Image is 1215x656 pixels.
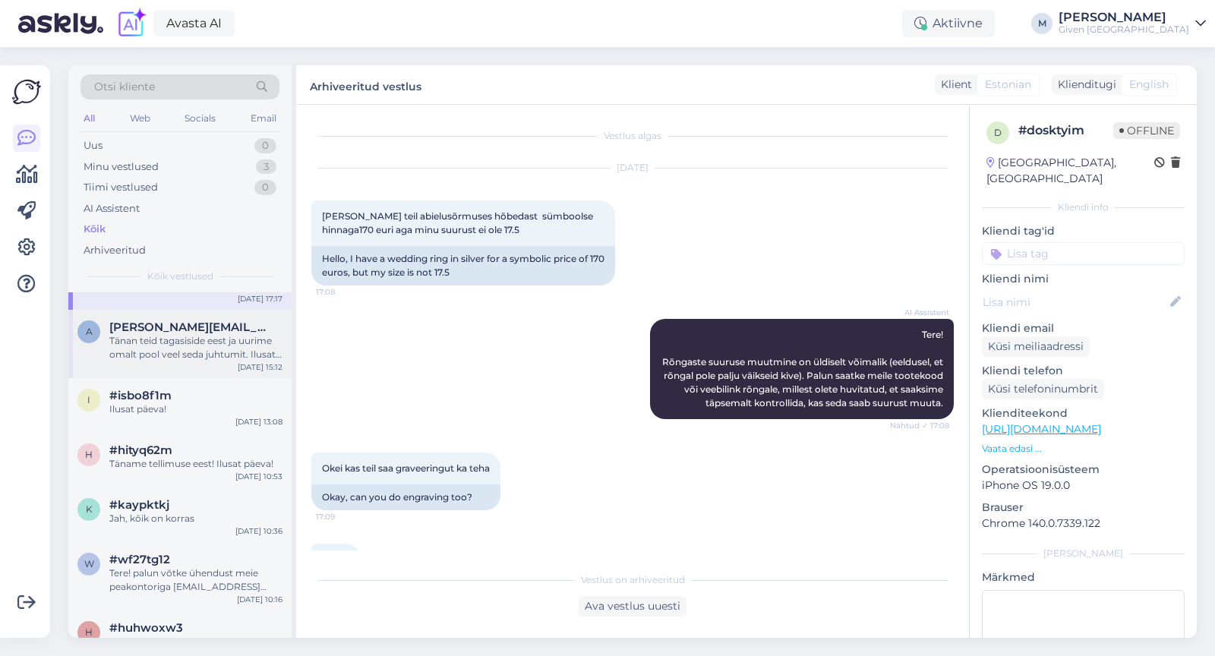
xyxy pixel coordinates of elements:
div: Arhiveeritud [84,243,146,258]
span: #kaypktkj [109,498,169,512]
img: explore-ai [115,8,147,39]
span: #isbo8f1m [109,389,172,402]
div: Given [GEOGRAPHIC_DATA] [1059,24,1189,36]
div: Küsi telefoninumbrit [982,379,1104,399]
input: Lisa nimi [983,294,1167,311]
span: h [85,449,93,460]
div: # dosktyim [1018,121,1113,140]
p: Vaata edasi ... [982,442,1185,456]
span: English [1129,77,1169,93]
p: Kliendi email [982,320,1185,336]
span: #wf27tg12 [109,553,170,566]
p: Klienditeekond [982,405,1185,421]
p: Kliendi tag'id [982,223,1185,239]
span: #huhwoxw3 [109,621,183,635]
div: [DATE] 10:53 [235,471,282,482]
p: iPhone OS 19.0.0 [982,478,1185,494]
span: Nähtud ✓ 17:08 [890,420,949,431]
div: [DATE] 13:08 [235,416,282,427]
a: [URL][DOMAIN_NAME] [982,422,1101,436]
span: [PERSON_NAME] teil abielusõrmuses hõbedast sümboolse hinnaga170 euri aga minu suurust ei ole 17.5 [322,210,595,235]
div: Küsi meiliaadressi [982,336,1090,357]
div: Vestlus algas [311,129,954,143]
div: Jah, kõik on korras [109,512,282,525]
div: Kliendi info [982,200,1185,214]
div: Hello, I have a wedding ring in silver for a symbolic price of 170 euros, but my size is not 17.5 [311,246,615,285]
a: Avasta AI [153,11,235,36]
div: Klient [935,77,972,93]
span: i [87,394,90,405]
p: Operatsioonisüsteem [982,462,1185,478]
span: Okei kas teil saa graveeringut ka teha [322,462,490,474]
div: 0 [254,180,276,195]
div: Kõik [84,222,106,237]
a: [PERSON_NAME]Given [GEOGRAPHIC_DATA] [1059,11,1206,36]
input: Lisa tag [982,242,1185,265]
span: Offline [1113,122,1180,139]
div: Tere! palun võtke ühendust meie peakontoriga [EMAIL_ADDRESS][DOMAIN_NAME] [109,566,282,594]
div: [PERSON_NAME] [1059,11,1189,24]
div: AI Assistent [84,201,140,216]
span: k [86,503,93,515]
span: 17:08 [316,286,373,298]
div: Socials [181,109,219,128]
label: Arhiveeritud vestlus [310,74,421,95]
p: Chrome 140.0.7339.122 [982,516,1185,531]
p: Kliendi telefon [982,363,1185,379]
p: Brauser [982,500,1185,516]
div: [DATE] 10:36 [235,525,282,537]
div: Aktiivne [902,10,995,37]
p: Märkmed [982,569,1185,585]
div: [DATE] 10:16 [237,594,282,605]
div: Tiimi vestlused [84,180,158,195]
span: d [994,127,1002,138]
span: Kõik vestlused [147,270,213,283]
div: All [80,109,98,128]
div: [PERSON_NAME] [982,547,1185,560]
img: Askly Logo [12,77,41,106]
div: M [1031,13,1052,34]
div: Ava vestlus uuesti [579,596,686,617]
span: AI Assistent [892,307,949,318]
span: A [86,326,93,337]
span: w [84,558,94,569]
div: 3 [256,159,276,175]
span: 17:09 [316,511,373,522]
div: Ilusat päeva! [109,402,282,416]
div: Klienditugi [1052,77,1116,93]
div: Okay, can you do engraving too? [311,484,500,510]
span: Anastassia.kostyuchenko@gmail.com [109,320,267,334]
div: Täname tellimuse eest! Ilusat päeva! [109,457,282,471]
span: Vestlus on arhiveeritud [581,573,685,587]
div: 0 [254,138,276,153]
span: Otsi kliente [94,79,155,95]
div: [DATE] 17:17 [238,293,282,304]
div: Minu vestlused [84,159,159,175]
div: Web [127,109,153,128]
div: Email [248,109,279,128]
span: #hityq62m [109,443,172,457]
p: Kliendi nimi [982,271,1185,287]
div: [GEOGRAPHIC_DATA], [GEOGRAPHIC_DATA] [986,155,1154,187]
div: [DATE] 15:12 [238,361,282,373]
div: Tänan teid tagasiside eest ja uurime omalt pool veel seda juhtumit. Ilusat päeva! [109,334,282,361]
span: Estonian [985,77,1031,93]
div: [DATE] [311,161,954,175]
div: Uus [84,138,103,153]
span: h [85,626,93,638]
